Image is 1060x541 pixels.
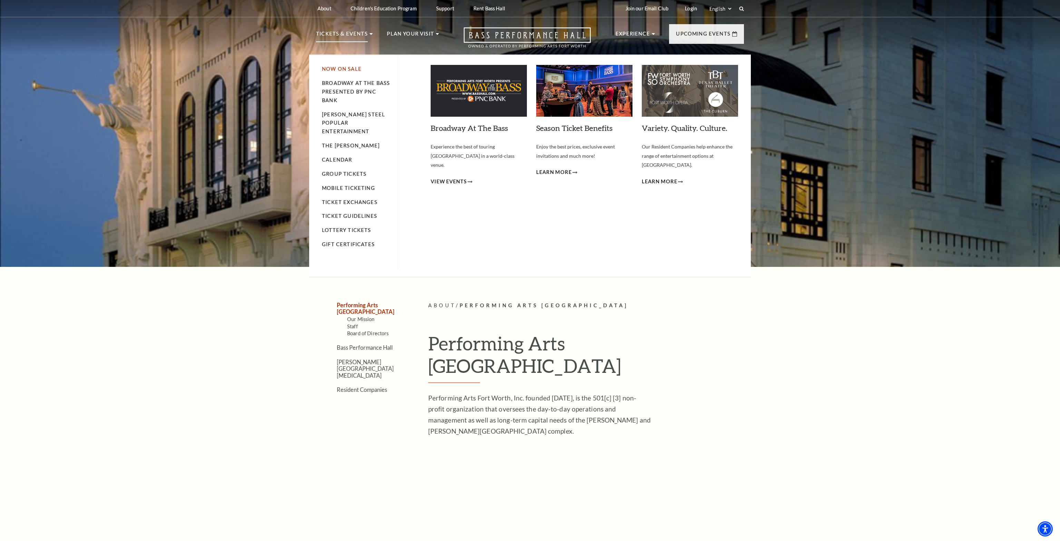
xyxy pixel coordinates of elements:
[322,241,375,247] a: Gift Certificates
[642,65,738,117] img: Variety. Quality. Culture.
[431,65,527,117] img: Broadway At The Bass
[642,177,683,186] a: Learn More Variety. Quality. Culture.
[1038,521,1053,537] div: Accessibility Menu
[536,168,577,177] a: Learn More Season Ticket Benefits
[322,171,366,177] a: Group Tickets
[322,185,375,191] a: Mobile Ticketing
[616,30,650,42] p: Experience
[536,168,572,177] span: Learn More
[428,301,744,310] p: /
[642,123,727,133] a: Variety. Quality. Culture.
[642,177,677,186] span: Learn More
[428,302,456,308] span: About
[676,30,730,42] p: Upcoming Events
[337,386,387,393] a: Resident Companies
[347,323,358,329] a: Staff
[642,142,738,170] p: Our Resident Companies help enhance the range of entertainment options at [GEOGRAPHIC_DATA].
[347,316,375,322] a: Our Mission
[536,142,632,161] p: Enjoy the best prices, exclusive event invitations and much more!
[431,142,527,170] p: Experience the best of touring [GEOGRAPHIC_DATA] in a world-class venue.
[337,359,394,379] a: [PERSON_NAME][GEOGRAPHIC_DATA][MEDICAL_DATA]
[347,330,389,336] a: Board of Directors
[317,6,331,11] p: About
[431,177,467,186] span: View Events
[428,332,744,383] h1: Performing Arts [GEOGRAPHIC_DATA]
[536,65,632,117] img: Season Ticket Benefits
[316,30,368,42] p: Tickets & Events
[351,6,417,11] p: Children's Education Program
[431,123,508,133] a: Broadway At The Bass
[322,213,377,219] a: Ticket Guidelines
[436,6,454,11] p: Support
[322,199,377,205] a: Ticket Exchanges
[708,6,733,12] select: Select:
[322,227,371,233] a: Lottery Tickets
[322,112,385,135] a: [PERSON_NAME] Steel Popular Entertainment
[337,302,394,315] a: Performing Arts [GEOGRAPHIC_DATA]
[322,66,362,72] a: Now On Sale
[322,157,352,163] a: Calendar
[337,344,393,351] a: Bass Performance Hall
[439,27,616,55] a: Open this option
[428,393,652,437] p: Performing Arts Fort Worth, Inc. founded [DATE], is the 501[c] [3] non-profit organization that o...
[431,177,472,186] a: View Events
[387,30,434,42] p: Plan Your Visit
[536,123,612,133] a: Season Ticket Benefits
[322,143,380,148] a: The [PERSON_NAME]
[460,302,628,308] span: Performing Arts [GEOGRAPHIC_DATA]
[322,80,390,103] a: Broadway At The Bass presented by PNC Bank
[473,6,505,11] p: Rent Bass Hall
